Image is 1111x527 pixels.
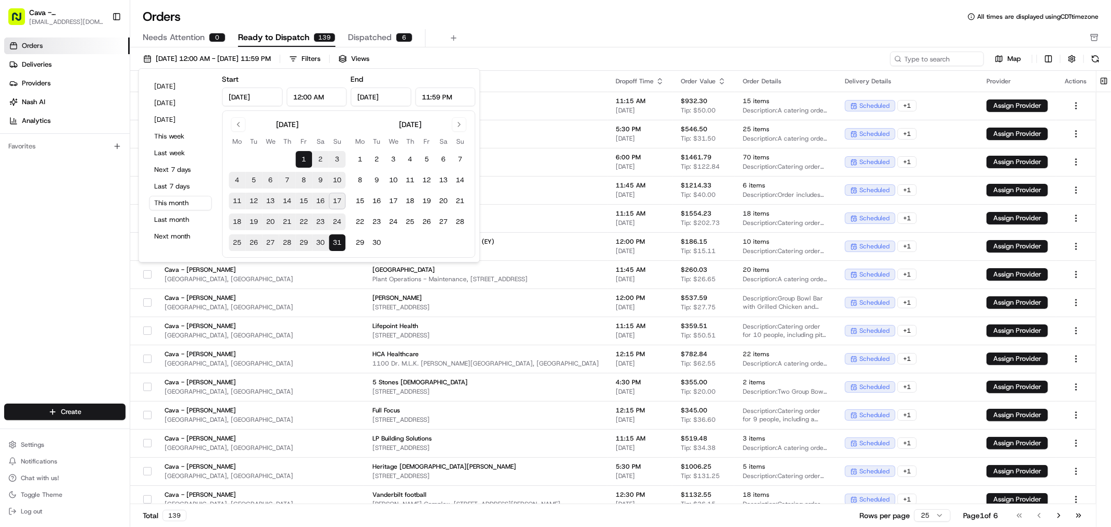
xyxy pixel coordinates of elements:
button: 16 [313,193,329,209]
button: 26 [246,234,263,251]
button: 30 [313,234,329,251]
img: Grace Nketiah [10,180,27,196]
span: 6 items [743,181,828,190]
div: 6 [396,33,413,42]
span: Tip: $27.75 [681,303,716,311]
span: scheduled [859,102,890,110]
button: [DATE] [149,112,212,127]
span: Orders [22,41,43,51]
button: Go to previous month [231,117,246,132]
button: Assign Provider [987,128,1048,140]
button: 20 [263,214,279,230]
div: + 1 [897,156,917,168]
button: 16 [369,193,385,209]
h1: Orders [143,8,181,25]
button: 23 [313,214,329,230]
button: Log out [4,504,126,519]
span: 5 Stones [DEMOGRAPHIC_DATA] [372,378,599,386]
span: Cava - [PERSON_NAME] [165,378,293,386]
span: 22 items [743,350,828,358]
th: Thursday [279,136,296,147]
span: Tip: $15.11 [681,247,716,255]
div: We're available if you need us! [47,110,143,118]
span: Needs Attention [143,31,205,44]
button: 25 [229,234,246,251]
th: Monday [229,136,246,147]
button: 8 [352,172,369,189]
button: 10 [385,172,402,189]
button: Filters [284,52,325,66]
button: [DATE] [149,96,212,110]
a: Providers [4,75,130,92]
span: [STREET_ADDRESS][US_STATE] [372,191,599,199]
span: All times are displayed using CDT timezone [977,12,1098,21]
span: [GEOGRAPHIC_DATA], [GEOGRAPHIC_DATA] [165,303,293,311]
th: Sunday [452,136,469,147]
span: Description: Group Bowl Bar with Grilled Chicken and various toppings including premium items lik... [743,294,828,311]
button: [DATE] [149,79,212,94]
button: 7 [279,172,296,189]
button: 14 [452,172,469,189]
div: + 1 [897,241,917,252]
span: Description: Catering order for 60 people, including multiple Group Bowl Bars with various protei... [743,219,828,227]
button: 17 [385,193,402,209]
div: + 1 [897,325,917,336]
span: [DATE] 12:00 AM - [DATE] 11:59 PM [156,54,271,64]
button: Assign Provider [987,437,1048,449]
span: [STREET_ADDRESS] [372,106,599,115]
span: [DATE] [616,359,664,368]
button: 27 [263,234,279,251]
button: 12 [246,193,263,209]
span: $260.03 [681,266,707,274]
label: End [351,74,364,84]
button: 11 [402,172,419,189]
button: [EMAIL_ADDRESS][DOMAIN_NAME] [29,18,104,26]
span: Description: A catering order for 9 people including pita chips and dip, Greek salad, Harissa Avo... [743,275,828,283]
span: Description: Catering order for 10 people including Pita Chips + Dip, Greek Salad, Harissa Avocad... [743,247,828,255]
div: Favorites [4,138,126,155]
span: [DATE] [616,303,664,311]
button: Assign Provider [987,212,1048,224]
span: Highspring [372,181,599,190]
span: Tip: $202.73 [681,219,720,227]
button: 12 [419,172,435,189]
button: 9 [313,172,329,189]
input: Time [286,87,347,106]
button: Go to next month [452,117,467,132]
input: Time [415,87,476,106]
button: Next month [149,229,212,244]
button: 4 [402,151,419,168]
span: • [86,190,90,198]
span: Plant Operations - Maintenance, [STREET_ADDRESS] [372,275,599,283]
button: 28 [279,234,296,251]
img: 1736555255976-a54dd68f-1ca7-489b-9aae-adbdc363a1c4 [10,99,29,118]
span: Log out [21,507,42,516]
button: 24 [385,214,402,230]
span: Cava - [PERSON_NAME] [165,322,293,330]
input: Clear [27,67,172,78]
span: Deliveries [22,60,52,69]
span: [STREET_ADDRESS] [372,162,599,171]
button: 5 [419,151,435,168]
span: $782.84 [681,350,707,358]
span: [GEOGRAPHIC_DATA] [372,266,599,274]
button: Toggle Theme [4,487,126,502]
button: Assign Provider [987,493,1048,506]
span: scheduled [859,298,890,307]
button: Notifications [4,454,126,469]
span: Graduation celebration [372,125,599,133]
button: Chat with us! [4,471,126,485]
a: Orders [4,37,130,54]
span: Knowledge Base [21,233,80,243]
button: 15 [352,193,369,209]
button: 18 [229,214,246,230]
button: 25 [402,214,419,230]
button: Assign Provider [987,296,1048,309]
span: $1554.23 [681,209,711,218]
span: 12:00 PM [616,294,664,302]
button: 4 [229,172,246,189]
span: 6:00 PM [616,153,664,161]
button: Start new chat [177,103,190,115]
button: Assign Provider [987,268,1048,281]
span: • [113,161,117,170]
